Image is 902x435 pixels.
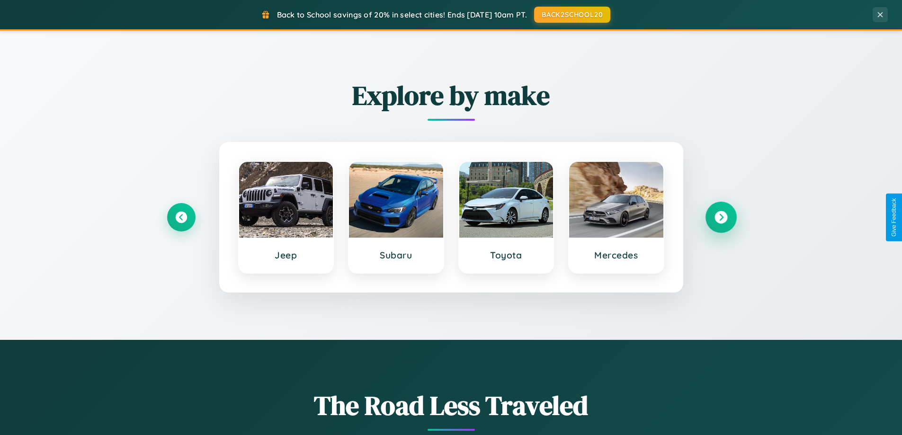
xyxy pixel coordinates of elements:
[469,249,544,261] h3: Toyota
[167,387,735,424] h1: The Road Less Traveled
[534,7,610,23] button: BACK2SCHOOL20
[167,77,735,114] h2: Explore by make
[249,249,324,261] h3: Jeep
[579,249,654,261] h3: Mercedes
[277,10,527,19] span: Back to School savings of 20% in select cities! Ends [DATE] 10am PT.
[891,198,897,237] div: Give Feedback
[358,249,434,261] h3: Subaru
